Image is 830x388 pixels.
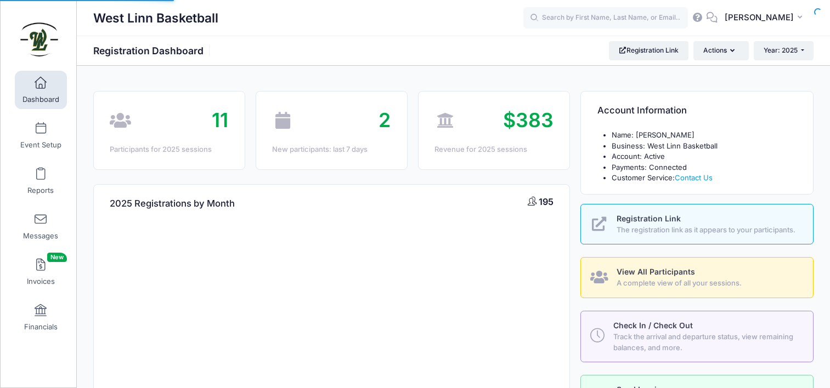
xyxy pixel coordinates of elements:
span: Registration Link [617,214,681,223]
a: West Linn Basketball [1,12,77,64]
span: Check In / Check Out [613,321,693,330]
li: Business: West Linn Basketball [612,141,797,152]
img: West Linn Basketball [19,17,60,58]
span: Invoices [27,277,55,286]
span: A complete view of all your sessions. [617,278,800,289]
span: 2 [379,108,391,132]
a: Registration Link [609,41,688,60]
li: Payments: Connected [612,162,797,173]
a: Check In / Check Out Track the arrival and departure status, view remaining balances, and more. [580,311,814,362]
h1: West Linn Basketball [93,5,218,31]
a: Messages [15,207,67,246]
span: Messages [23,231,58,241]
div: Revenue for 2025 sessions [434,144,553,155]
input: Search by First Name, Last Name, or Email... [523,7,688,29]
li: Customer Service: [612,173,797,184]
a: Registration Link The registration link as it appears to your participants. [580,204,814,245]
div: Participants for 2025 sessions [110,144,228,155]
a: Contact Us [675,173,713,182]
span: 11 [212,108,228,132]
a: Financials [15,298,67,336]
div: New participants: last 7 days [272,144,391,155]
button: Actions [693,41,748,60]
span: New [47,253,67,262]
span: View All Participants [617,267,695,276]
span: $383 [503,108,554,132]
a: Dashboard [15,71,67,109]
li: Name: [PERSON_NAME] [612,130,797,141]
button: Year: 2025 [754,41,814,60]
a: Reports [15,162,67,200]
h4: 2025 Registrations by Month [110,188,235,219]
h1: Registration Dashboard [93,45,213,56]
a: View All Participants A complete view of all your sessions. [580,257,814,298]
span: Dashboard [22,95,59,104]
li: Account: Active [612,151,797,162]
span: Event Setup [20,140,61,150]
h4: Account Information [597,95,687,127]
span: Reports [27,186,54,195]
span: Track the arrival and departure status, view remaining balances, and more. [613,332,800,353]
a: Event Setup [15,116,67,155]
span: Financials [24,322,58,332]
span: [PERSON_NAME] [725,12,794,24]
span: 195 [539,196,554,207]
a: InvoicesNew [15,253,67,291]
span: The registration link as it appears to your participants. [617,225,800,236]
button: [PERSON_NAME] [718,5,814,31]
span: Year: 2025 [764,46,798,54]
